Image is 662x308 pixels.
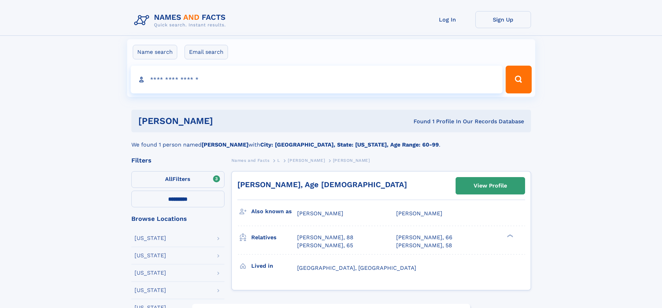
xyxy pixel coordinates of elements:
[297,210,343,217] span: [PERSON_NAME]
[396,234,452,241] a: [PERSON_NAME], 66
[134,235,166,241] div: [US_STATE]
[131,132,531,149] div: We found 1 person named with .
[134,288,166,293] div: [US_STATE]
[185,45,228,59] label: Email search
[251,232,297,243] h3: Relatives
[288,158,325,163] span: [PERSON_NAME]
[165,176,172,182] span: All
[288,156,325,165] a: [PERSON_NAME]
[506,66,531,93] button: Search Button
[505,234,514,238] div: ❯
[131,66,503,93] input: search input
[131,171,224,188] label: Filters
[202,141,248,148] b: [PERSON_NAME]
[396,210,442,217] span: [PERSON_NAME]
[396,242,452,249] a: [PERSON_NAME], 58
[134,270,166,276] div: [US_STATE]
[260,141,439,148] b: City: [GEOGRAPHIC_DATA], State: [US_STATE], Age Range: 60-99
[131,157,224,164] div: Filters
[237,180,407,189] a: [PERSON_NAME], Age [DEMOGRAPHIC_DATA]
[133,45,177,59] label: Name search
[138,117,313,125] h1: [PERSON_NAME]
[231,156,270,165] a: Names and Facts
[131,11,231,30] img: Logo Names and Facts
[251,260,297,272] h3: Lived in
[134,253,166,258] div: [US_STATE]
[277,156,280,165] a: L
[251,206,297,217] h3: Also known as
[475,11,531,28] a: Sign Up
[313,118,524,125] div: Found 1 Profile In Our Records Database
[333,158,370,163] span: [PERSON_NAME]
[297,242,353,249] a: [PERSON_NAME], 65
[131,216,224,222] div: Browse Locations
[277,158,280,163] span: L
[420,11,475,28] a: Log In
[297,265,416,271] span: [GEOGRAPHIC_DATA], [GEOGRAPHIC_DATA]
[456,177,525,194] a: View Profile
[297,234,353,241] a: [PERSON_NAME], 88
[474,178,507,194] div: View Profile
